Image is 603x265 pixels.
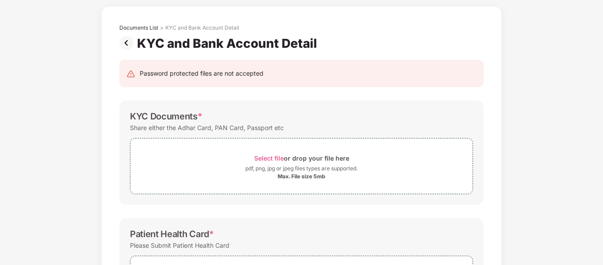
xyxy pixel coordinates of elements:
div: Password protected files are not accepted [140,69,263,78]
div: pdf, png, jpg or jpeg files types are supported. [245,164,358,173]
div: Share either the Adhar Card, PAN Card, Passport etc [130,122,284,134]
div: Max. File size 5mb [278,173,325,180]
img: svg+xml;base64,PHN2ZyB4bWxucz0iaHR0cDovL3d3dy53My5vcmcvMjAwMC9zdmciIHdpZHRoPSIyNCIgaGVpZ2h0PSIyNC... [126,69,135,78]
span: Select fileor drop your file herepdf, png, jpg or jpeg files types are supported.Max. File size 5mb [130,145,473,187]
div: Documents List [119,24,158,31]
div: KYC and Bank Account Detail [165,24,239,31]
div: Patient Health Card [130,229,214,239]
div: KYC and Bank Account Detail [137,36,321,51]
div: Please Submit Patient Health Card [130,239,229,251]
span: Select file [254,154,284,162]
div: or drop your file here [254,152,349,164]
div: > [160,24,164,31]
div: KYC Documents [130,111,202,122]
img: svg+xml;base64,PHN2ZyBpZD0iUHJldi0zMngzMiIgeG1sbnM9Imh0dHA6Ly93d3cudzMub3JnLzIwMDAvc3ZnIiB3aWR0aD... [119,36,137,50]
